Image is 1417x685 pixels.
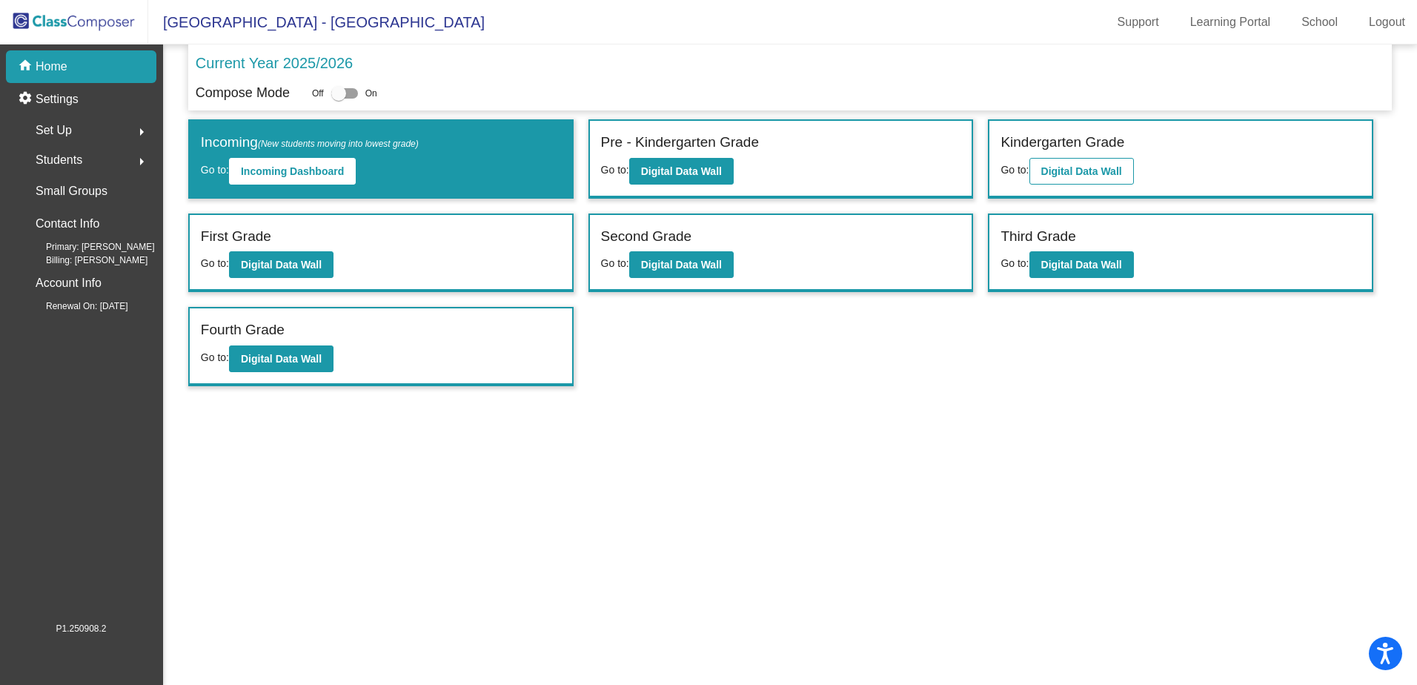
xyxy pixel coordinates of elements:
label: Incoming [201,132,419,153]
mat-icon: settings [18,90,36,108]
b: Digital Data Wall [641,259,722,271]
b: Incoming Dashboard [241,165,344,177]
span: Go to: [601,257,629,269]
span: Set Up [36,120,72,141]
mat-icon: arrow_right [133,123,150,141]
label: Third Grade [1000,226,1075,248]
p: Small Groups [36,181,107,202]
span: Renewal On: [DATE] [22,300,127,313]
p: Settings [36,90,79,108]
p: Contact Info [36,214,99,234]
button: Digital Data Wall [629,251,734,278]
b: Digital Data Wall [1041,165,1122,177]
span: Primary: [PERSON_NAME] [22,240,155,254]
p: Current Year 2025/2026 [196,52,353,74]
label: First Grade [201,226,271,248]
span: Go to: [1000,164,1029,176]
a: Learning Portal [1178,10,1283,34]
mat-icon: home [18,58,36,76]
span: Go to: [201,164,229,176]
b: Digital Data Wall [641,165,722,177]
span: Go to: [201,351,229,363]
button: Digital Data Wall [1029,251,1134,278]
p: Compose Mode [196,83,290,103]
span: (New students moving into lowest grade) [258,139,419,149]
span: Students [36,150,82,171]
mat-icon: arrow_right [133,153,150,171]
span: On [365,87,377,100]
b: Digital Data Wall [241,353,322,365]
label: Second Grade [601,226,692,248]
span: Go to: [201,257,229,269]
a: Support [1106,10,1171,34]
a: Logout [1357,10,1417,34]
button: Digital Data Wall [1029,158,1134,185]
button: Incoming Dashboard [229,158,356,185]
button: Digital Data Wall [629,158,734,185]
p: Home [36,58,67,76]
span: Go to: [1000,257,1029,269]
b: Digital Data Wall [1041,259,1122,271]
button: Digital Data Wall [229,251,333,278]
p: Account Info [36,273,102,294]
a: School [1290,10,1350,34]
b: Digital Data Wall [241,259,322,271]
span: Billing: [PERSON_NAME] [22,254,147,267]
button: Digital Data Wall [229,345,333,372]
span: Off [312,87,324,100]
label: Pre - Kindergarten Grade [601,132,759,153]
label: Kindergarten Grade [1000,132,1124,153]
span: [GEOGRAPHIC_DATA] - [GEOGRAPHIC_DATA] [148,10,485,34]
span: Go to: [601,164,629,176]
label: Fourth Grade [201,320,285,341]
